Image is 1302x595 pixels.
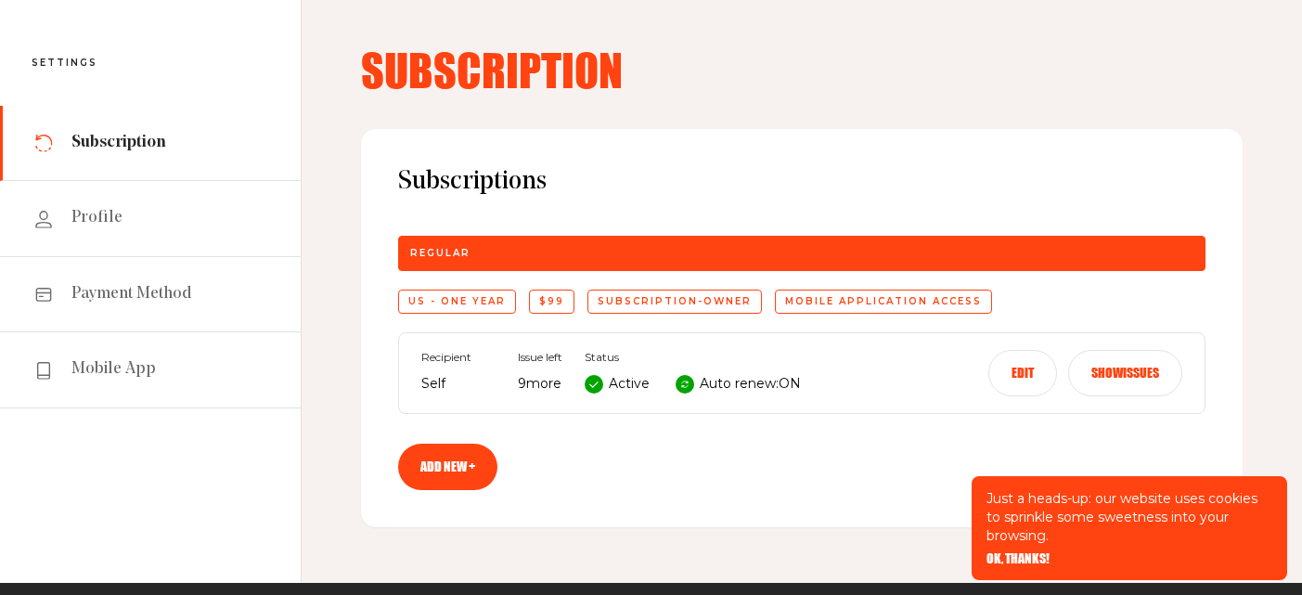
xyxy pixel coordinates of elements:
span: Recipient [421,351,496,364]
div: subscription-owner [587,290,762,314]
span: Profile [71,207,122,229]
span: Payment Method [71,283,192,305]
button: OK, THANKS! [986,552,1050,565]
span: Status [585,351,801,364]
button: Showissues [1068,350,1182,396]
p: Auto renew: ON [700,373,801,395]
div: Mobile application access [775,290,992,314]
div: Regular [398,236,1205,271]
span: Subscriptions [398,166,1205,199]
div: $99 [529,290,574,314]
p: Active [609,373,650,395]
span: Subscription [71,132,166,154]
h4: Subscription [361,47,1243,92]
span: Mobile App [71,358,156,381]
span: Issue left [518,351,562,364]
p: Self [421,373,496,395]
p: Just a heads-up: our website uses cookies to sprinkle some sweetness into your browsing. [986,489,1272,545]
p: 9 more [518,373,562,395]
div: US - One Year [398,290,516,314]
a: Add new + [398,444,497,490]
button: Edit [988,350,1057,396]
